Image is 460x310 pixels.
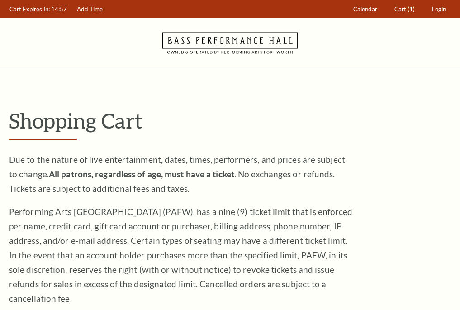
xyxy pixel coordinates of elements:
[394,5,406,13] span: Cart
[9,205,353,306] p: Performing Arts [GEOGRAPHIC_DATA] (PAFW), has a nine (9) ticket limit that is enforced per name, ...
[9,109,451,132] p: Shopping Cart
[390,0,419,18] a: Cart (1)
[428,0,451,18] a: Login
[51,5,67,13] span: 14:57
[9,5,50,13] span: Cart Expires In:
[49,169,234,179] strong: All patrons, regardless of age, must have a ticket
[349,0,382,18] a: Calendar
[432,5,446,13] span: Login
[9,154,345,194] span: Due to the nature of live entertainment, dates, times, performers, and prices are subject to chan...
[73,0,107,18] a: Add Time
[353,5,377,13] span: Calendar
[408,5,415,13] span: (1)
